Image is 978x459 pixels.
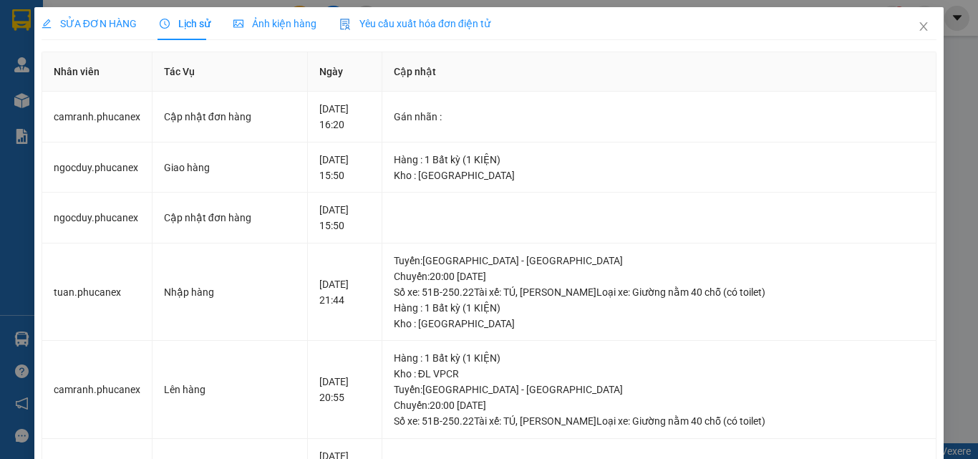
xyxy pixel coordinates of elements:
th: Nhân viên [42,52,152,92]
div: Lên hàng [164,382,296,397]
span: Yêu cầu xuất hóa đơn điện tử [339,18,490,29]
span: Lịch sử [160,18,210,29]
td: ngocduy.phucanex [42,142,152,193]
div: Kho : [GEOGRAPHIC_DATA] [394,316,924,332]
div: Hàng : 1 Bất kỳ (1 KIỆN) [394,350,924,366]
div: Tuyến : [GEOGRAPHIC_DATA] - [GEOGRAPHIC_DATA] Chuyến: 20:00 [DATE] Số xe: 51B-250.22 Tài xế: TÚ, ... [394,253,924,300]
span: close [918,21,929,32]
span: clock-circle [160,19,170,29]
div: Tuyến : [GEOGRAPHIC_DATA] - [GEOGRAPHIC_DATA] Chuyến: 20:00 [DATE] Số xe: 51B-250.22 Tài xế: TÚ, ... [394,382,924,429]
th: Cập nhật [382,52,936,92]
span: picture [233,19,243,29]
td: camranh.phucanex [42,341,152,439]
td: camranh.phucanex [42,92,152,142]
div: Nhập hàng [164,284,296,300]
div: Hàng : 1 Bất kỳ (1 KIỆN) [394,152,924,168]
div: Hàng : 1 Bất kỳ (1 KIỆN) [394,300,924,316]
th: Tác Vụ [152,52,308,92]
div: Giao hàng [164,160,296,175]
div: [DATE] 16:20 [319,101,370,132]
div: [DATE] 21:44 [319,276,370,308]
button: Close [904,7,944,47]
div: Gán nhãn : [394,109,924,125]
span: SỬA ĐƠN HÀNG [42,18,137,29]
div: [DATE] 15:50 [319,152,370,183]
div: Cập nhật đơn hàng [164,210,296,226]
div: Cập nhật đơn hàng [164,109,296,125]
span: Ảnh kiện hàng [233,18,316,29]
th: Ngày [308,52,382,92]
td: ngocduy.phucanex [42,193,152,243]
div: [DATE] 20:55 [319,374,370,405]
div: Kho : ĐL VPCR [394,366,924,382]
div: Kho : [GEOGRAPHIC_DATA] [394,168,924,183]
td: tuan.phucanex [42,243,152,342]
div: [DATE] 15:50 [319,202,370,233]
img: icon [339,19,351,30]
span: edit [42,19,52,29]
